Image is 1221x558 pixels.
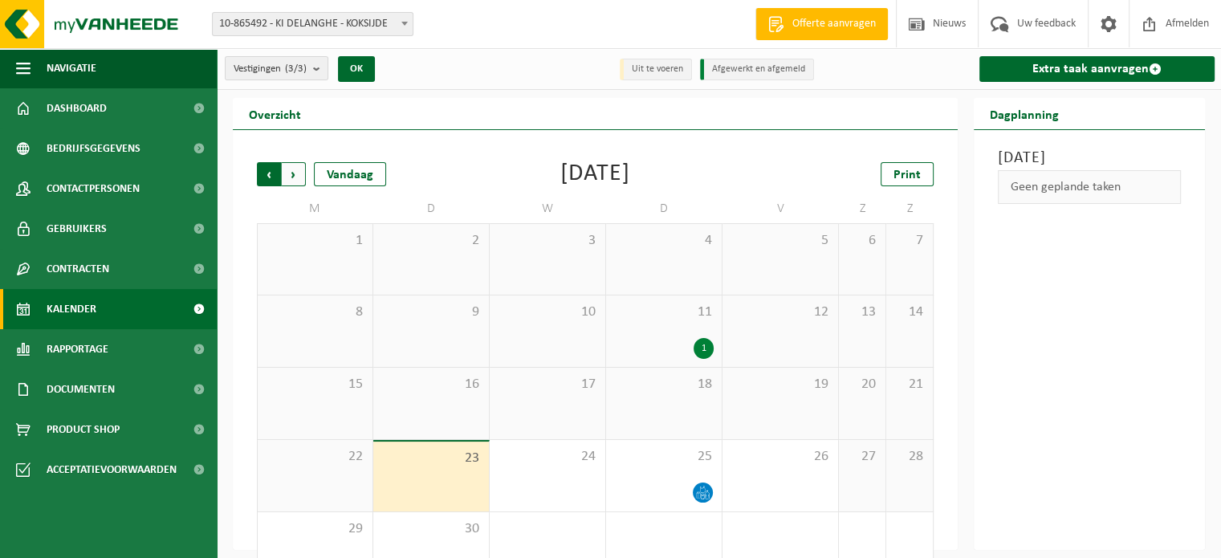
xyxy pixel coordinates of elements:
span: 22 [266,448,364,466]
span: 21 [894,376,925,393]
span: Print [893,169,921,181]
span: Acceptatievoorwaarden [47,450,177,490]
td: Z [886,194,934,223]
span: 17 [498,376,597,393]
td: V [722,194,839,223]
span: 19 [731,376,830,393]
span: 8 [266,303,364,321]
span: 12 [731,303,830,321]
span: 29 [266,520,364,538]
span: 30 [381,520,481,538]
span: 26 [731,448,830,466]
span: 2 [381,232,481,250]
td: M [257,194,373,223]
span: Rapportage [47,329,108,369]
span: Volgende [282,162,306,186]
span: 10 [498,303,597,321]
td: W [490,194,606,223]
span: 18 [614,376,714,393]
span: 14 [894,303,925,321]
span: 27 [847,448,877,466]
a: Offerte aanvragen [755,8,888,40]
span: 3 [498,232,597,250]
span: 13 [847,303,877,321]
span: 16 [381,376,481,393]
span: 10-865492 - KI DELANGHE - KOKSIJDE [213,13,413,35]
li: Uit te voeren [620,59,692,80]
span: Documenten [47,369,115,409]
span: Kalender [47,289,96,329]
td: D [373,194,490,223]
span: Contracten [47,249,109,289]
li: Afgewerkt en afgemeld [700,59,814,80]
a: Print [881,162,934,186]
span: Vestigingen [234,57,307,81]
span: Dashboard [47,88,107,128]
span: Product Shop [47,409,120,450]
span: 11 [614,303,714,321]
td: D [606,194,722,223]
button: Vestigingen(3/3) [225,56,328,80]
div: [DATE] [560,162,630,186]
h2: Overzicht [233,98,317,129]
span: 28 [894,448,925,466]
span: Vorige [257,162,281,186]
span: 1 [266,232,364,250]
h3: [DATE] [998,146,1181,170]
span: 15 [266,376,364,393]
span: Contactpersonen [47,169,140,209]
h2: Dagplanning [974,98,1075,129]
span: 24 [498,448,597,466]
div: Vandaag [314,162,386,186]
a: Extra taak aanvragen [979,56,1215,82]
span: Offerte aanvragen [788,16,880,32]
span: 20 [847,376,877,393]
span: 6 [847,232,877,250]
div: 1 [694,338,714,359]
span: 23 [381,450,481,467]
span: 25 [614,448,714,466]
td: Z [839,194,886,223]
span: Gebruikers [47,209,107,249]
count: (3/3) [285,63,307,74]
span: 10-865492 - KI DELANGHE - KOKSIJDE [212,12,413,36]
span: Navigatie [47,48,96,88]
button: OK [338,56,375,82]
span: Bedrijfsgegevens [47,128,140,169]
span: 7 [894,232,925,250]
span: 9 [381,303,481,321]
span: 4 [614,232,714,250]
div: Geen geplande taken [998,170,1181,204]
span: 5 [731,232,830,250]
